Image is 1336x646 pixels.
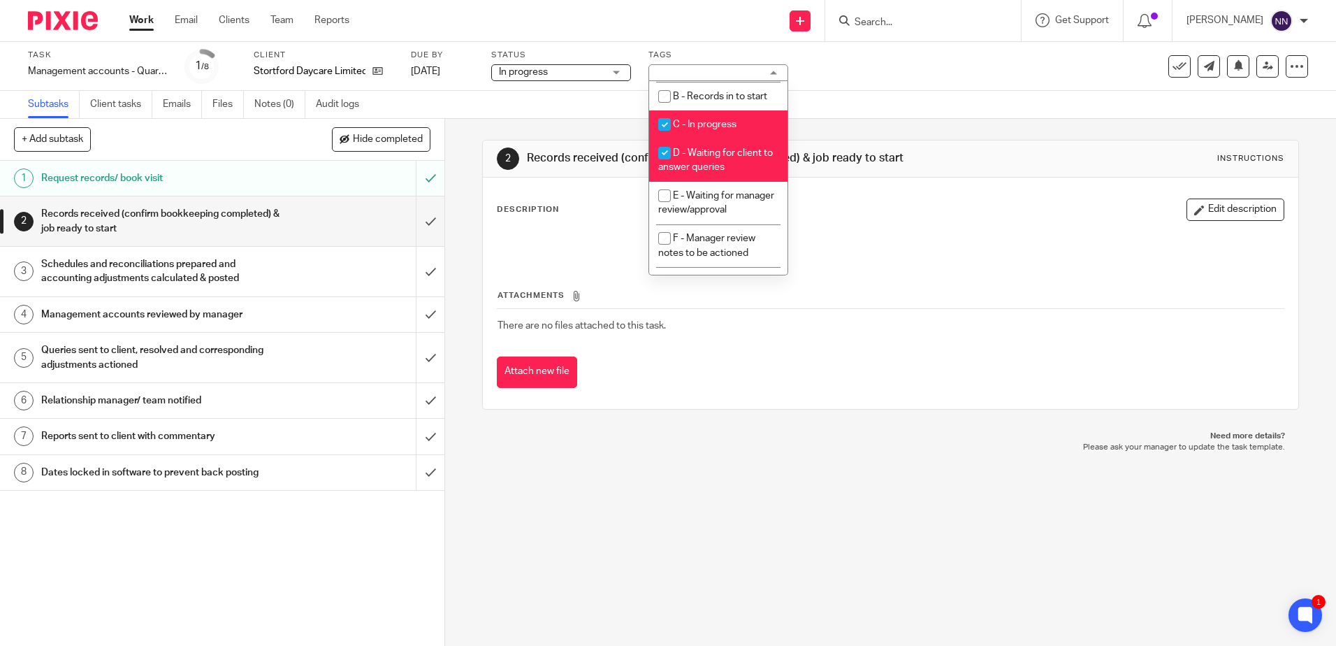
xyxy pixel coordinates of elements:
[496,442,1284,453] p: Please ask your manager to update the task template.
[14,348,34,368] div: 5
[499,67,548,77] span: In progress
[497,357,577,388] button: Attach new file
[1055,15,1109,25] span: Get Support
[90,91,152,118] a: Client tasks
[41,168,282,189] h1: Request records/ book visit
[201,63,209,71] small: /8
[41,340,282,375] h1: Queries sent to client, resolved and corresponding adjustments actioned
[673,120,736,129] span: C - In progress
[28,50,168,61] label: Task
[212,91,244,118] a: Files
[496,431,1284,442] p: Need more details?
[14,168,34,188] div: 1
[1312,595,1326,609] div: 1
[41,203,282,239] h1: Records received (confirm bookkeeping completed) & job ready to start
[41,462,282,483] h1: Dates locked in software to prevent back posting
[41,390,282,411] h1: Relationship manager/ team notified
[498,321,666,331] span: There are no files attached to this task.
[498,292,565,299] span: Attachments
[28,64,168,78] div: Management accounts - Quarterly
[175,13,198,27] a: Email
[658,148,773,173] span: D - Waiting for client to answer queries
[1270,10,1293,32] img: svg%3E
[41,254,282,289] h1: Schedules and reconciliations prepared and accounting adjustments calculated & posted
[411,50,474,61] label: Due by
[332,127,430,151] button: Hide completed
[14,463,34,482] div: 8
[254,64,365,78] p: Stortford Daycare Limited
[14,127,91,151] button: + Add subtask
[491,50,631,61] label: Status
[658,234,755,258] span: F - Manager review notes to be actioned
[1186,13,1263,27] p: [PERSON_NAME]
[14,261,34,281] div: 3
[219,13,249,27] a: Clients
[28,91,80,118] a: Subtasks
[14,212,34,231] div: 2
[14,305,34,324] div: 4
[14,426,34,446] div: 7
[648,50,788,61] label: Tags
[527,151,920,166] h1: Records received (confirm bookkeeping completed) & job ready to start
[163,91,202,118] a: Emails
[254,91,305,118] a: Notes (0)
[497,204,559,215] p: Description
[411,66,440,76] span: [DATE]
[658,191,774,215] span: E - Waiting for manager review/approval
[314,13,349,27] a: Reports
[254,50,393,61] label: Client
[28,11,98,30] img: Pixie
[353,134,423,145] span: Hide completed
[497,148,519,170] div: 2
[853,17,979,29] input: Search
[1186,199,1284,221] button: Edit description
[129,13,154,27] a: Work
[316,91,370,118] a: Audit logs
[41,304,282,325] h1: Management accounts reviewed by manager
[673,92,767,101] span: B - Records in to start
[270,13,293,27] a: Team
[41,426,282,447] h1: Reports sent to client with commentary
[1217,153,1284,164] div: Instructions
[195,58,209,74] div: 1
[14,391,34,410] div: 6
